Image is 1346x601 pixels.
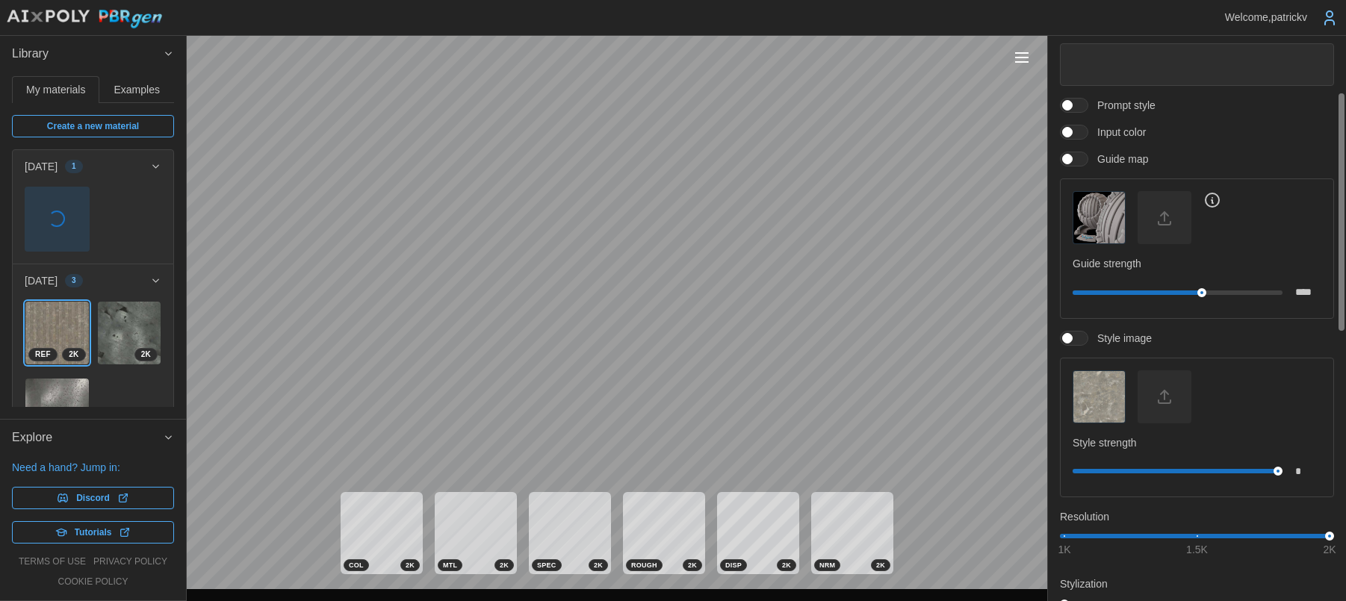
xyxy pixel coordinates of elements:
[19,555,86,568] a: terms of use
[1073,192,1125,243] img: Guide map
[93,555,167,568] a: privacy policy
[819,560,835,570] span: NRM
[12,36,163,72] span: Library
[1060,576,1334,591] p: Stylization
[1073,191,1126,244] button: Guide map
[537,560,556,570] span: SPEC
[13,183,173,264] div: [DATE]1
[349,560,364,570] span: COL
[72,275,76,287] span: 3
[69,349,78,361] span: 2 K
[631,560,657,570] span: ROUGH
[1225,10,1307,25] p: Welcome, patrickv
[13,150,173,183] button: [DATE]1
[876,560,885,570] span: 2 K
[47,116,139,137] span: Create a new material
[12,420,163,456] span: Explore
[76,488,110,508] span: Discord
[25,379,89,442] img: D24OoddTS7ODpbj75Z8W
[1088,125,1146,140] span: Input color
[25,273,58,288] p: [DATE]
[500,560,509,570] span: 2 K
[406,560,415,570] span: 2 K
[25,378,90,443] a: D24OoddTS7ODpbj75Z8W2K
[12,115,174,137] a: Create a new material
[1088,152,1148,166] span: Guide map
[12,460,174,475] p: Need a hand? Jump in:
[58,576,128,588] a: cookie policy
[13,297,173,460] div: [DATE]3
[1073,435,1321,450] p: Style strength
[12,521,174,544] a: Tutorials
[1088,98,1156,113] span: Prompt style
[688,560,697,570] span: 2 K
[12,487,174,509] a: Discord
[6,9,163,29] img: AIxPoly PBRgen
[26,84,85,95] span: My materials
[1088,331,1152,346] span: Style image
[782,560,791,570] span: 2 K
[725,560,742,570] span: DISP
[141,349,151,361] span: 2 K
[25,302,89,365] img: b2JSsHx9ajR4L1GYEcrW
[1073,256,1321,271] p: Guide strength
[114,84,160,95] span: Examples
[1073,371,1125,423] img: Style image
[594,560,603,570] span: 2 K
[1011,47,1032,68] button: Toggle viewport controls
[1073,370,1126,423] button: Style image
[1060,509,1334,524] p: Resolution
[75,522,112,543] span: Tutorials
[72,161,76,172] span: 1
[97,301,162,366] a: uxLHRqWOA1LT3Th8XQc52K
[35,349,51,361] span: REF
[25,159,58,174] p: [DATE]
[98,302,161,365] img: uxLHRqWOA1LT3Th8XQc5
[25,301,90,366] a: b2JSsHx9ajR4L1GYEcrW2KREF
[13,264,173,297] button: [DATE]3
[443,560,457,570] span: MTL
